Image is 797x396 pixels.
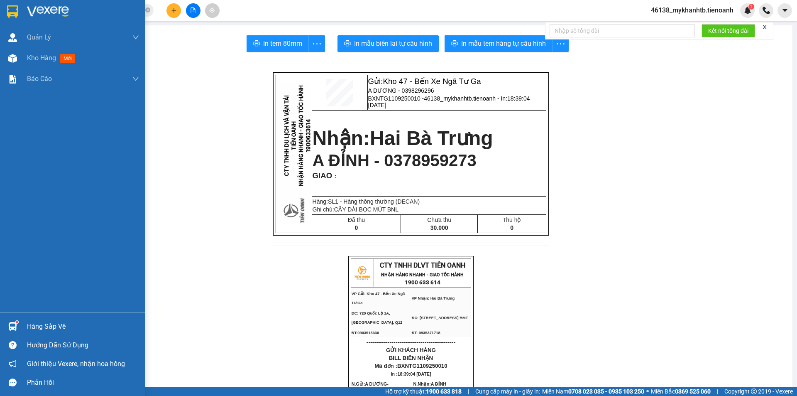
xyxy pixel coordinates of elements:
[352,263,372,283] img: logo
[352,381,393,396] span: N.Gửi:
[8,75,17,84] img: solution-icon
[762,24,768,30] span: close
[553,39,568,49] span: more
[542,387,644,396] span: Miền Nam
[651,387,711,396] span: Miền Bắc
[510,224,513,231] span: 0
[430,224,448,231] span: 30.000
[348,216,365,223] span: Đã thu
[313,198,420,205] span: Hàng:SL
[370,127,493,149] span: Hai Bà Trưng
[209,7,215,13] span: aim
[368,95,530,108] span: BXNTG1109250010 -
[751,389,757,394] span: copyright
[355,224,358,231] span: 0
[205,3,220,18] button: aim
[451,40,458,48] span: printer
[380,261,465,269] span: CTY TNHH DLVT TIẾN OANH
[309,39,325,49] span: more
[389,355,433,361] span: BILL BIÊN NHẬN
[8,322,17,331] img: warehouse-icon
[744,7,751,14] img: icon-new-feature
[412,316,468,320] span: ĐC: [STREET_ADDRESS] BMT
[132,76,139,82] span: down
[397,363,447,369] span: BXNTG1109250010
[412,296,455,300] span: VP Nhận: Hai Bà Trưng
[413,381,457,396] span: A ĐỈNH -
[9,360,17,368] span: notification
[308,35,325,52] button: more
[344,40,351,48] span: printer
[9,341,17,349] span: question-circle
[381,272,464,278] strong: NHẬN HÀNG NHANH - GIAO TỐC HÀNH
[750,4,753,10] span: 1
[145,7,150,12] span: close-circle
[145,7,150,15] span: close-circle
[708,26,748,35] span: Kết nối tổng đài
[171,7,177,13] span: plus
[27,376,139,389] div: Phản hồi
[7,5,18,18] img: logo-vxr
[313,127,493,149] strong: Nhận:
[190,7,196,13] span: file-add
[391,371,431,376] span: In :
[313,206,398,213] span: Ghi chú:
[426,388,462,395] strong: 1900 633 818
[367,339,455,345] span: ----------------------------------------------
[27,74,52,84] span: Báo cáo
[27,32,51,42] span: Quản Lý
[777,3,792,18] button: caret-down
[247,35,309,52] button: printerIn tem 80mm
[132,34,139,41] span: down
[702,24,755,37] button: Kết nối tổng đài
[445,35,553,52] button: printerIn mẫu tem hàng tự cấu hình
[675,388,711,395] strong: 0369 525 060
[781,7,789,14] span: caret-down
[166,3,181,18] button: plus
[352,292,405,305] span: VP Gửi: Kho 47 - Bến Xe Ngã Tư Ga
[253,40,260,48] span: printer
[368,95,530,108] span: 46138_mykhanhtb.tienoanh - In:
[552,35,569,52] button: more
[427,216,451,223] span: Chưa thu
[468,387,469,396] span: |
[413,381,457,396] span: N.Nhận:
[503,216,521,223] span: Thu hộ
[313,151,477,170] span: A ĐỈNH - 0378959273
[337,35,439,52] button: printerIn mẫu biên lai tự cấu hình
[27,54,56,62] span: Kho hàng
[368,87,434,94] span: A DƯƠNG - 0398296296
[644,5,740,15] span: 46138_mykhanhtb.tienoanh
[763,7,770,14] img: phone-icon
[365,381,387,386] span: A DƯƠNG
[405,279,440,285] strong: 1900 633 614
[383,77,481,86] span: Kho 47 - Bến Xe Ngã Tư Ga
[27,339,139,352] div: Hướng dẫn sử dụng
[8,54,17,63] img: warehouse-icon
[335,198,420,205] span: 1 - Hàng thông thường (DECAN)
[352,331,379,335] span: ĐT:0903515330
[16,321,18,323] sup: 1
[8,33,17,42] img: warehouse-icon
[568,388,644,395] strong: 0708 023 035 - 0935 103 250
[186,3,200,18] button: file-add
[352,311,403,325] span: ĐC: 720 Quốc Lộ 1A, [GEOGRAPHIC_DATA], Q12
[368,95,530,108] span: 18:39:04 [DATE]
[717,387,718,396] span: |
[461,38,546,49] span: In mẫu tem hàng tự cấu hình
[60,54,75,63] span: mới
[386,347,436,353] span: GỬI KHÁCH HÀNG
[374,363,447,369] span: Mã đơn :
[27,359,125,369] span: Giới thiệu Vexere, nhận hoa hồng
[368,77,481,86] span: Gửi:
[385,387,462,396] span: Hỗ trợ kỹ thuật:
[9,379,17,386] span: message
[354,38,432,49] span: In mẫu biên lai tự cấu hình
[748,4,754,10] sup: 1
[332,173,336,180] span: :
[313,171,332,180] span: GIAO
[646,390,649,393] span: ⚪️
[550,24,695,37] input: Nhập số tổng đài
[398,371,431,376] span: 18:39:04 [DATE]
[412,331,440,335] span: ĐT: 0935371718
